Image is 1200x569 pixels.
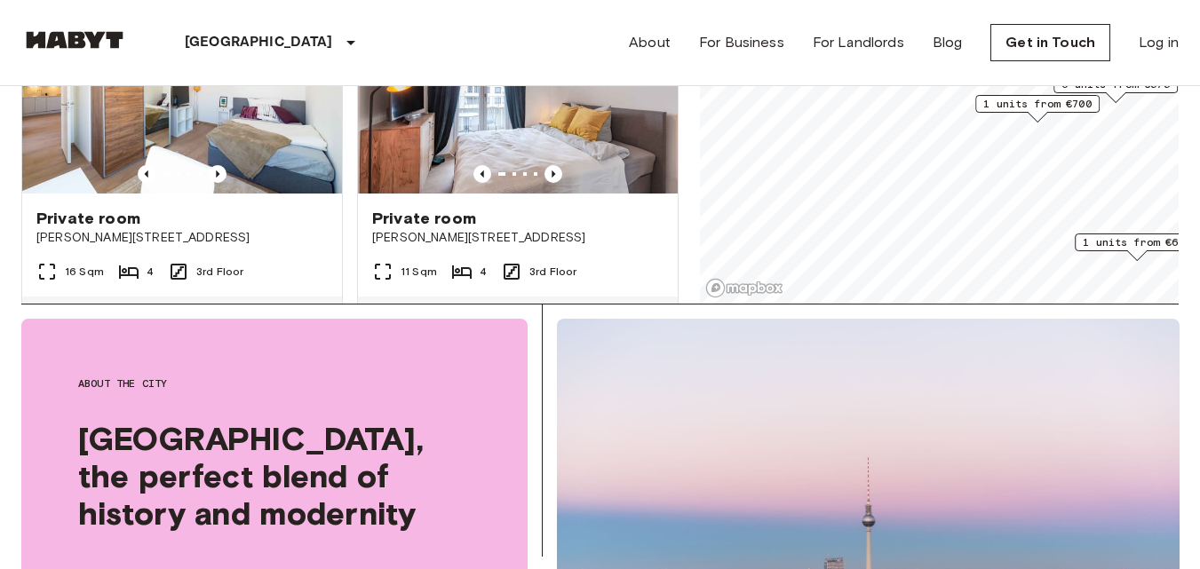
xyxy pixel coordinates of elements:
span: [PERSON_NAME][STREET_ADDRESS] [372,229,664,247]
button: Previous image [138,165,155,183]
button: Previous image [473,165,491,183]
img: Habyt [21,31,128,49]
span: 11 Sqm [401,264,437,280]
p: [GEOGRAPHIC_DATA] [185,32,333,53]
div: Map marker [975,95,1100,122]
span: 4 [147,264,154,280]
a: Log in [1139,32,1179,53]
a: Mapbox logo [705,278,783,298]
a: Blog [933,32,963,53]
a: About [629,32,671,53]
span: Private room [372,208,476,229]
a: For Landlords [813,32,904,53]
a: For Business [699,32,784,53]
span: 3rd Floor [196,264,243,280]
button: Previous image [544,165,562,183]
span: 3rd Floor [529,264,576,280]
span: [GEOGRAPHIC_DATA], the perfect blend of history and modernity [78,420,471,532]
a: Get in Touch [990,24,1110,61]
span: 1 units from €700 [983,96,1092,112]
span: 1 units from €610 [1083,234,1191,250]
span: 16 Sqm [65,264,104,280]
span: [PERSON_NAME][STREET_ADDRESS] [36,229,328,247]
button: Previous image [209,165,226,183]
div: Map marker [1075,233,1199,261]
span: Private room [36,208,140,229]
div: Map marker [1053,75,1178,103]
span: 4 [480,264,487,280]
span: About the city [78,375,471,391]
